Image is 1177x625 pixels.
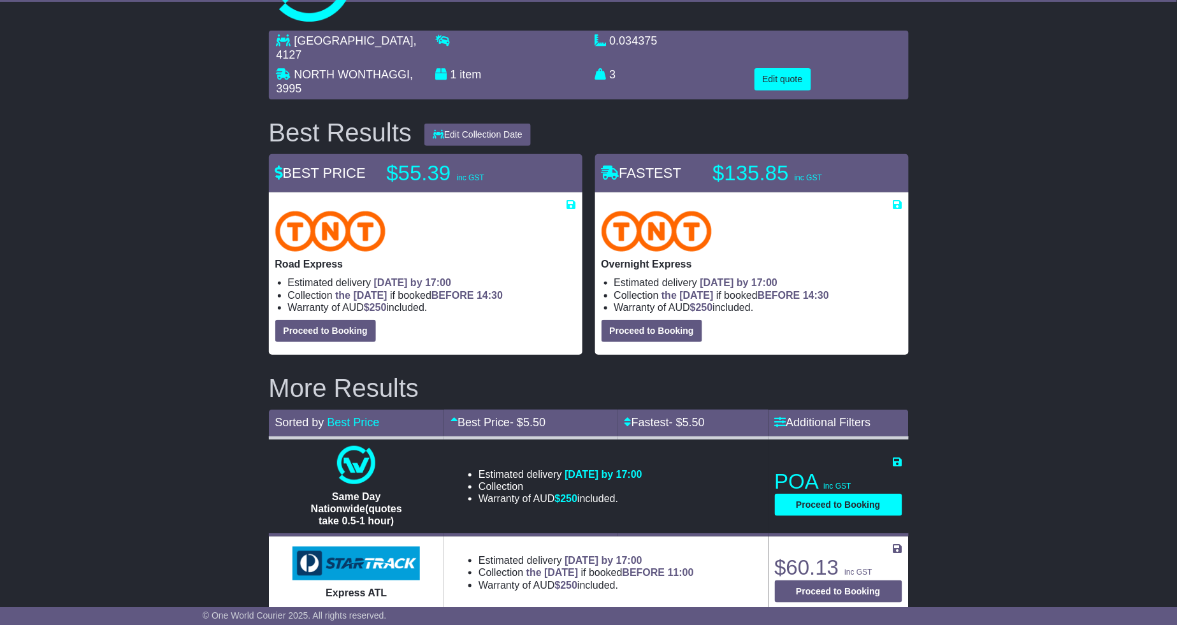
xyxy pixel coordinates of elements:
span: inc GST [845,568,872,577]
li: Estimated delivery [479,468,642,480]
span: , 4127 [277,34,417,61]
span: 1 [451,68,457,81]
span: BEST PRICE [275,165,366,181]
a: Fastest- $5.50 [625,416,705,429]
button: Proceed to Booking [775,494,902,516]
a: Additional Filters [775,416,871,429]
span: $ [555,493,578,504]
p: Road Express [275,258,576,270]
span: 250 [370,302,387,313]
span: 250 [561,580,578,591]
li: Collection [479,480,642,492]
span: inc GST [795,173,822,182]
span: $ [555,580,578,591]
a: Best Price [328,416,380,429]
span: 14:30 [477,290,503,301]
li: Collection [288,289,576,301]
img: One World Courier: Same Day Nationwide(quotes take 0.5-1 hour) [337,446,375,484]
p: Overnight Express [602,258,902,270]
span: if booked [335,290,503,301]
p: $55.39 [387,161,546,186]
li: Warranty of AUD included. [614,301,902,313]
span: the [DATE] [526,567,578,578]
button: Proceed to Booking [602,320,702,342]
span: 14:30 [803,290,829,301]
li: Estimated delivery [614,277,902,289]
li: Warranty of AUD included. [479,492,642,505]
li: Estimated delivery [479,554,694,566]
span: if booked [526,567,694,578]
button: Edit Collection Date [424,124,531,146]
span: [DATE] by 17:00 [565,469,642,480]
span: item [460,68,482,81]
li: Estimated delivery [288,277,576,289]
span: BEFORE [431,290,474,301]
p: POA [775,469,902,494]
span: if booked [661,290,829,301]
h2: More Results [269,374,909,402]
img: TNT Domestic: Overnight Express [602,211,712,252]
span: $ [690,302,713,313]
span: Same Day Nationwide(quotes take 0.5-1 hour) [311,491,402,526]
span: , 3995 [277,68,414,95]
span: 5.50 [682,416,705,429]
span: Express ATL [326,587,387,598]
button: Proceed to Booking [775,580,902,603]
span: [DATE] by 17:00 [565,555,642,566]
span: 250 [696,302,713,313]
span: BEFORE [758,290,800,301]
span: 0.034375 [610,34,658,47]
span: inc GST [457,173,484,182]
span: 250 [561,493,578,504]
span: 5.50 [523,416,545,429]
span: $ [364,302,387,313]
span: Sorted by [275,416,324,429]
li: Warranty of AUD included. [479,579,694,591]
a: Best Price- $5.50 [451,416,545,429]
span: the [DATE] [661,290,713,301]
span: NORTH WONTHAGGI [294,68,410,81]
span: [DATE] by 17:00 [700,277,778,288]
li: Warranty of AUD included. [288,301,576,313]
li: Collection [614,289,902,301]
img: StarTrack: Express ATL [292,547,420,581]
img: TNT Domestic: Road Express [275,211,386,252]
span: - $ [510,416,545,429]
span: BEFORE [623,567,665,578]
p: $135.85 [713,161,872,186]
span: 3 [610,68,616,81]
span: inc GST [824,482,851,491]
span: - $ [669,416,705,429]
div: Best Results [263,119,419,147]
button: Edit quote [755,68,811,90]
p: $60.13 [775,555,902,580]
span: the [DATE] [335,290,387,301]
li: Collection [479,566,694,578]
span: FASTEST [602,165,682,181]
button: Proceed to Booking [275,320,376,342]
span: © One World Courier 2025. All rights reserved. [203,610,387,621]
span: [DATE] by 17:00 [374,277,452,288]
span: [GEOGRAPHIC_DATA] [294,34,414,47]
span: 11:00 [668,567,694,578]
